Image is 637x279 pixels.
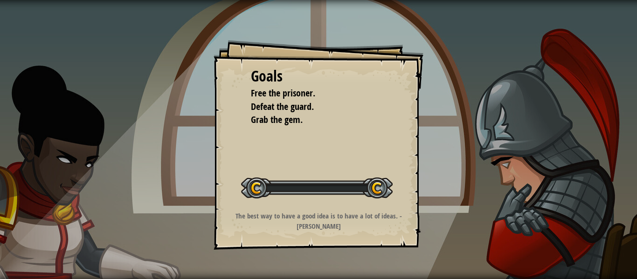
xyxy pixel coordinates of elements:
strong: The best way to have a good idea is to have a lot of ideas. - [PERSON_NAME] [235,211,402,231]
span: Grab the gem. [251,113,303,126]
li: Defeat the guard. [239,100,384,114]
span: Free the prisoner. [251,87,315,99]
span: Defeat the guard. [251,100,314,113]
li: Grab the gem. [239,113,384,127]
div: Goals [251,66,386,87]
li: Free the prisoner. [239,87,384,100]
